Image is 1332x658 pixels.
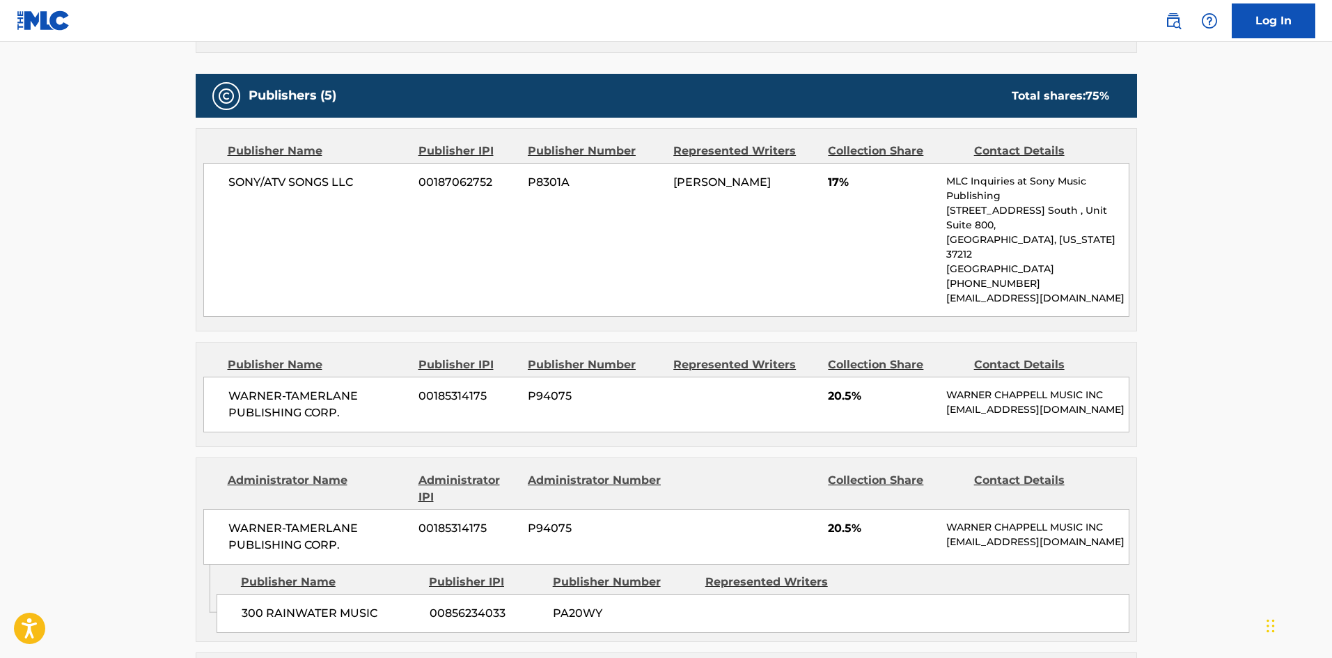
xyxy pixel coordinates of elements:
[418,388,517,405] span: 00185314175
[418,472,517,506] div: Administrator IPI
[1267,605,1275,647] div: Drag
[946,203,1128,233] p: [STREET_ADDRESS] South , Unit Suite 800,
[528,174,663,191] span: P8301A
[1012,88,1109,104] div: Total shares:
[528,143,663,159] div: Publisher Number
[946,291,1128,306] p: [EMAIL_ADDRESS][DOMAIN_NAME]
[828,520,936,537] span: 20.5%
[430,605,542,622] span: 00856234033
[673,357,817,373] div: Represented Writers
[1262,591,1332,658] iframe: Chat Widget
[1232,3,1315,38] a: Log In
[673,175,771,189] span: [PERSON_NAME]
[17,10,70,31] img: MLC Logo
[528,472,663,506] div: Administrator Number
[974,357,1109,373] div: Contact Details
[528,357,663,373] div: Publisher Number
[1086,89,1109,102] span: 75 %
[1196,7,1223,35] div: Help
[528,388,663,405] span: P94075
[553,605,695,622] span: PA20WY
[418,357,517,373] div: Publisher IPI
[1165,13,1182,29] img: search
[828,143,963,159] div: Collection Share
[946,174,1128,203] p: MLC Inquiries at Sony Music Publishing
[218,88,235,104] img: Publishers
[1159,7,1187,35] a: Public Search
[228,174,409,191] span: SONY/ATV SONGS LLC
[946,520,1128,535] p: WARNER CHAPPELL MUSIC INC
[974,472,1109,506] div: Contact Details
[553,574,695,590] div: Publisher Number
[228,520,409,554] span: WARNER-TAMERLANE PUBLISHING CORP.
[418,520,517,537] span: 00185314175
[673,143,817,159] div: Represented Writers
[705,574,847,590] div: Represented Writers
[946,535,1128,549] p: [EMAIL_ADDRESS][DOMAIN_NAME]
[418,143,517,159] div: Publisher IPI
[228,388,409,421] span: WARNER-TAMERLANE PUBLISHING CORP.
[828,174,936,191] span: 17%
[946,402,1128,417] p: [EMAIL_ADDRESS][DOMAIN_NAME]
[946,276,1128,291] p: [PHONE_NUMBER]
[828,388,936,405] span: 20.5%
[418,174,517,191] span: 00187062752
[249,88,336,104] h5: Publishers (5)
[242,605,419,622] span: 300 RAINWATER MUSIC
[1201,13,1218,29] img: help
[429,574,542,590] div: Publisher IPI
[828,472,963,506] div: Collection Share
[241,574,418,590] div: Publisher Name
[946,262,1128,276] p: [GEOGRAPHIC_DATA]
[228,357,408,373] div: Publisher Name
[228,472,408,506] div: Administrator Name
[974,143,1109,159] div: Contact Details
[946,233,1128,262] p: [GEOGRAPHIC_DATA], [US_STATE] 37212
[828,357,963,373] div: Collection Share
[228,143,408,159] div: Publisher Name
[946,388,1128,402] p: WARNER CHAPPELL MUSIC INC
[528,520,663,537] span: P94075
